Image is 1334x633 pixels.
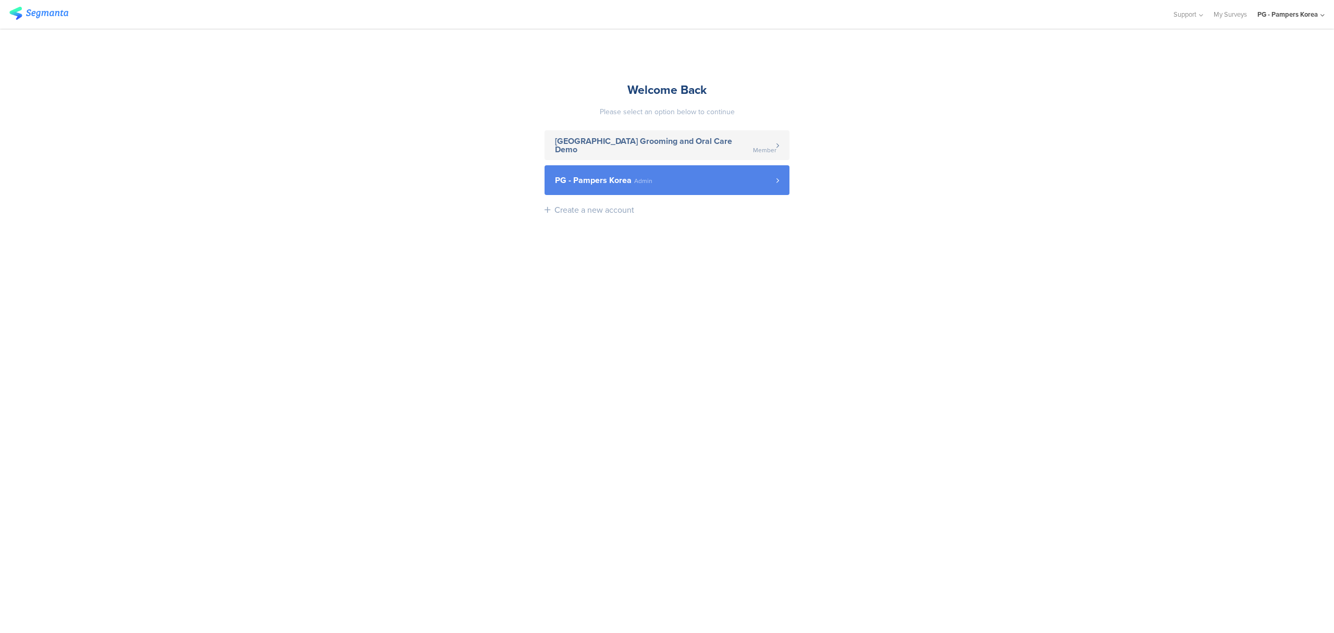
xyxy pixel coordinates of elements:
[545,81,789,99] div: Welcome Back
[555,176,632,185] span: PG - Pampers Korea
[545,165,789,195] a: PG - Pampers Korea Admin
[554,204,634,216] div: Create a new account
[555,137,750,154] span: [GEOGRAPHIC_DATA] Grooming and Oral Care Demo
[634,178,652,184] span: Admin
[1174,9,1196,19] span: Support
[9,7,68,20] img: segmanta logo
[545,130,789,160] a: [GEOGRAPHIC_DATA] Grooming and Oral Care Demo Member
[545,106,789,117] div: Please select an option below to continue
[753,147,776,153] span: Member
[1257,9,1318,19] div: PG - Pampers Korea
